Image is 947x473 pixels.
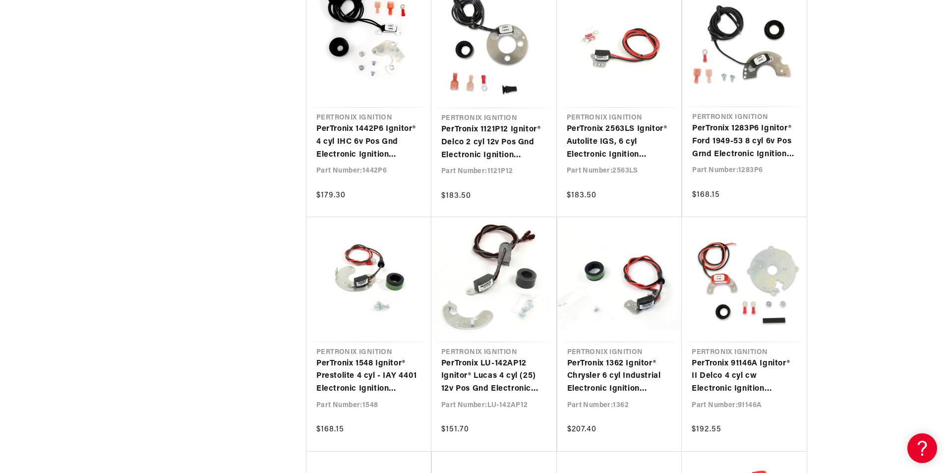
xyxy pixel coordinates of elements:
[692,122,797,161] a: PerTronix 1283P6 Ignitor® Ford 1949-53 8 cyl 6v Pos Grnd Electronic Ignition Conversion Kit
[692,357,797,396] a: PerTronix 91146A Ignitor® II Delco 4 cyl cw Electronic Ignition Conversion Kit
[567,357,672,396] a: PerTronix 1362 Ignitor® Chrysler 6 cyl Industrial Electronic Ignition Conversion Kit
[316,357,421,396] a: PerTronix 1548 Ignitor® Prestolite 4 cyl - IAY 4401 Electronic Ignition Conversion Kit
[441,357,546,396] a: PerTronix LU-142AP12 Ignitor® Lucas 4 cyl (25) 12v Pos Gnd Electronic Ignition Conversion Kit
[567,123,672,161] a: PerTronix 2563LS Ignitor® Autolite IGS, 6 cyl Electronic Ignition Conversion Kit
[316,123,421,161] a: PerTronix 1442P6 Ignitor® 4 cyl IHC 6v Pos Gnd Electronic Ignition Conversion Kit
[441,123,547,162] a: PerTronix 1121P12 Ignitor® Delco 2 cyl 12v Pos Gnd Electronic Ignition Conversion Kit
